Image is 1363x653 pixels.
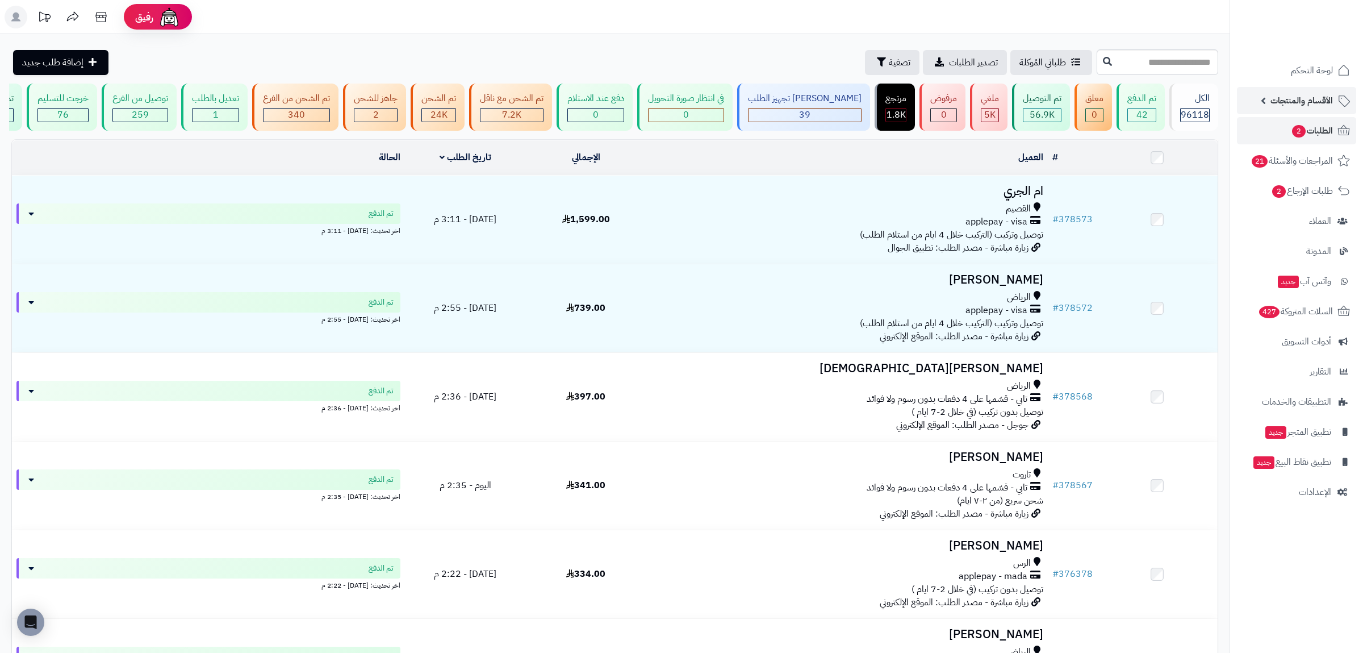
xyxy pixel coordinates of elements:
div: جاهز للشحن [354,92,398,105]
div: معلق [1085,92,1103,105]
div: Open Intercom Messenger [17,609,44,636]
span: تم الدفع [369,208,394,219]
div: في انتظار صورة التحويل [648,92,724,105]
div: اخر تحديث: [DATE] - 2:22 م [16,579,400,590]
h3: ام الجري [651,185,1043,198]
span: تصفية [889,56,910,69]
div: 1 [193,109,239,122]
a: مرفوض 0 [917,84,968,131]
span: 397.00 [566,390,605,404]
a: تطبيق المتجرجديد [1237,418,1356,446]
div: تم الشحن [421,92,456,105]
a: معلق 0 [1072,84,1114,131]
span: 0 [941,108,947,122]
span: القصيم [1006,202,1031,215]
span: زيارة مباشرة - مصدر الطلب: الموقع الإلكتروني [880,596,1028,609]
span: الطلبات [1291,123,1333,139]
span: إضافة طلب جديد [22,56,83,69]
span: رفيق [135,10,153,24]
a: تم الشحن مع ناقل 7.2K [467,84,554,131]
span: شحن سريع (من ٢-٧ ايام) [957,494,1043,508]
div: 42 [1128,109,1156,122]
span: تطبيق نقاط البيع [1252,454,1331,470]
span: توصيل بدون تركيب (في خلال 2-7 ايام ) [912,583,1043,596]
span: تابي - قسّمها على 4 دفعات بدون رسوم ولا فوائد [867,393,1027,406]
span: الرياض [1007,291,1031,304]
a: الإعدادات [1237,479,1356,506]
span: جوجل - مصدر الطلب: الموقع الإلكتروني [896,418,1028,432]
div: الكل [1180,92,1210,105]
div: اخر تحديث: [DATE] - 3:11 م [16,224,400,236]
a: #376378 [1052,567,1093,581]
span: 1,599.00 [562,213,610,226]
span: تم الدفع [369,385,394,397]
span: اليوم - 2:35 م [440,479,491,492]
a: # [1052,151,1058,164]
a: دفع عند الاستلام 0 [554,84,635,131]
div: [PERSON_NAME] تجهيز الطلب [748,92,862,105]
a: تصدير الطلبات [923,50,1007,75]
a: تم الشحن 24K [408,84,467,131]
div: 24024 [422,109,455,122]
span: تاروت [1013,468,1031,481]
span: توصيل وتركيب (التركيب خلال 4 ايام من استلام الطلب) [860,228,1043,242]
a: توصيل من الفرع 259 [99,84,179,131]
span: توصيل وتركيب (التركيب خلال 4 ايام من استلام الطلب) [860,317,1043,330]
span: الرياض [1007,380,1031,393]
span: جديد [1253,456,1274,469]
a: العميل [1018,151,1043,164]
span: 1 [213,108,219,122]
a: الطلبات2 [1237,117,1356,144]
div: مرفوض [930,92,957,105]
span: زيارة مباشرة - مصدر الطلب: الموقع الإلكتروني [880,330,1028,343]
span: # [1052,567,1059,581]
a: تم الشحن من الفرع 340 [250,84,341,131]
span: [DATE] - 3:11 م [434,213,496,226]
a: أدوات التسويق [1237,328,1356,355]
a: تطبيق نقاط البيعجديد [1237,448,1356,476]
span: تابي - قسّمها على 4 دفعات بدون رسوم ولا فوائد [867,481,1027,494]
span: الأقسام والمنتجات [1270,93,1333,109]
a: التقارير [1237,358,1356,385]
span: 0 [1092,108,1097,122]
span: 24K [430,108,448,122]
div: 4993 [981,109,998,122]
span: 2 [1291,124,1306,138]
div: 39 [749,109,861,122]
span: 42 [1136,108,1148,122]
span: زيارة مباشرة - مصدر الطلب: الموقع الإلكتروني [880,507,1028,521]
a: [PERSON_NAME] تجهيز الطلب 39 [735,84,872,131]
div: 0 [1086,109,1103,122]
span: السلات المتروكة [1258,303,1333,319]
span: تم الدفع [369,474,394,485]
span: 259 [132,108,149,122]
span: أدوات التسويق [1282,334,1331,350]
span: # [1052,213,1059,226]
a: وآتس آبجديد [1237,268,1356,295]
img: ai-face.png [158,6,181,28]
h3: [PERSON_NAME][DEMOGRAPHIC_DATA] [651,362,1043,375]
img: logo-2.png [1286,9,1352,32]
a: خرجت للتسليم 76 [24,84,99,131]
div: اخر تحديث: [DATE] - 2:35 م [16,490,400,502]
a: السلات المتروكة427 [1237,298,1356,325]
span: # [1052,390,1059,404]
a: التطبيقات والخدمات [1237,388,1356,415]
span: تم الدفع [369,563,394,574]
span: # [1052,479,1059,492]
a: #378572 [1052,301,1093,315]
span: 76 [57,108,69,122]
div: 7222 [480,109,543,122]
button: تصفية [865,50,919,75]
a: لوحة التحكم [1237,57,1356,84]
h3: [PERSON_NAME] [651,628,1043,641]
span: # [1052,301,1059,315]
a: #378573 [1052,213,1093,226]
h3: [PERSON_NAME] [651,273,1043,286]
div: 2 [354,109,397,122]
span: 21 [1251,155,1269,168]
h3: [PERSON_NAME] [651,451,1043,464]
span: طلباتي المُوكلة [1019,56,1066,69]
span: تم الدفع [369,297,394,308]
span: 2 [1272,185,1286,198]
